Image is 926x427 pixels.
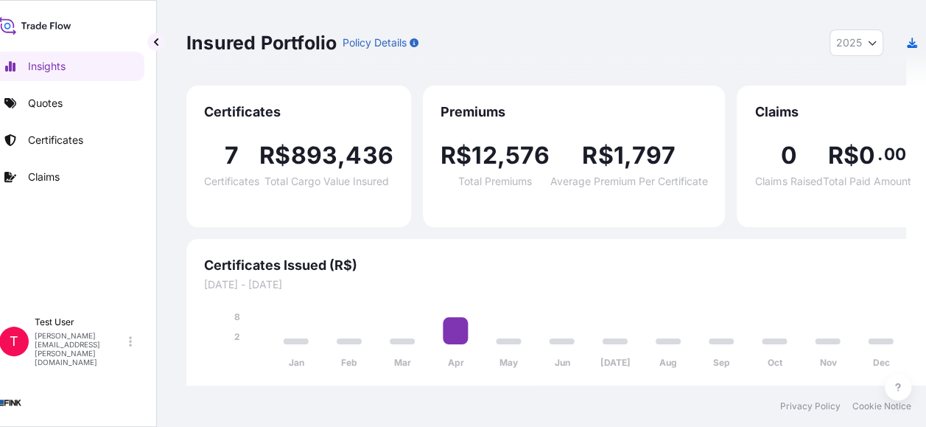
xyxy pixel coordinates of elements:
[852,400,911,412] a: Cookie Notice
[204,277,911,292] span: [DATE] - [DATE]
[614,144,624,167] span: 1
[836,35,862,50] span: 2025
[10,334,18,349] span: T
[713,357,730,368] tspan: Sep
[448,357,464,368] tspan: Apr
[754,103,911,121] span: Claims
[28,170,60,184] p: Claims
[234,331,240,342] tspan: 2
[341,357,357,368] tspan: Feb
[768,357,783,368] tspan: Oct
[505,144,550,167] span: 576
[234,311,240,322] tspan: 8
[859,144,875,167] span: 0
[471,144,497,167] span: 12
[394,357,411,368] tspan: Mar
[554,357,569,368] tspan: Jun
[781,144,797,167] span: 0
[35,331,126,367] p: [PERSON_NAME][EMAIL_ADDRESS][PERSON_NAME][DOMAIN_NAME]
[499,357,519,368] tspan: May
[204,176,259,187] span: Certificates
[497,144,505,167] span: ,
[550,176,707,187] span: Average Premium Per Certificate
[819,357,837,368] tspan: Nov
[264,176,388,187] span: Total Cargo Value Insured
[259,144,290,167] span: R$
[755,176,822,187] span: Claims Raised
[441,103,708,121] span: Premiums
[343,35,407,50] p: Policy Details
[458,176,532,187] span: Total Premiums
[632,144,676,167] span: 797
[828,144,859,167] span: R$
[829,29,883,56] button: Year Selector
[28,133,83,147] p: Certificates
[624,144,632,167] span: ,
[823,176,911,187] span: Total Paid Amount
[204,257,911,274] span: Certificates Issued (R$)
[28,96,63,111] p: Quotes
[884,148,906,160] span: 00
[780,400,841,412] a: Privacy Policy
[289,357,304,368] tspan: Jan
[204,103,393,121] span: Certificates
[877,148,883,160] span: .
[28,59,66,74] p: Insights
[872,357,889,368] tspan: Dec
[337,144,346,167] span: ,
[186,31,337,55] p: Insured Portfolio
[346,144,393,167] span: 436
[225,144,239,167] span: 7
[290,144,337,167] span: 893
[441,144,471,167] span: R$
[600,357,631,368] tspan: [DATE]
[659,357,677,368] tspan: Aug
[582,144,613,167] span: R$
[35,316,126,328] p: Test User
